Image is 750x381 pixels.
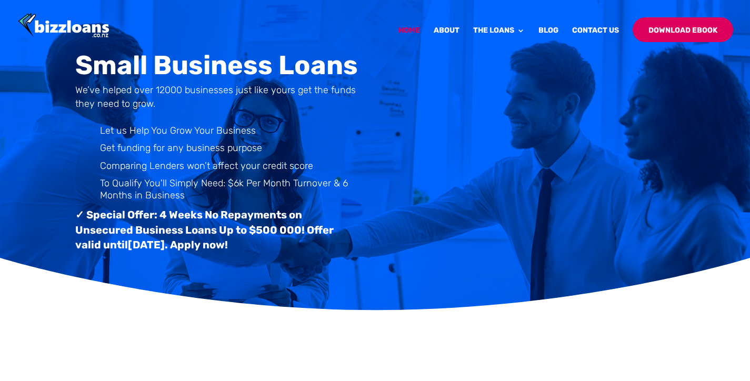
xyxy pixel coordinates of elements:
span: Let us Help You Grow Your Business [100,125,256,136]
a: The Loans [473,27,525,52]
span: [DATE] [128,238,165,251]
img: Bizzloans New Zealand [18,13,109,39]
a: Contact Us [572,27,619,52]
span: Comparing Lenders won’t affect your credit score [100,160,313,172]
a: About [434,27,459,52]
a: Download Ebook [633,17,733,42]
h1: Small Business Loans [75,52,359,84]
h4: We’ve helped over 12000 businesses just like yours get the funds they need to grow. [75,84,359,115]
h3: ✓ Special Offer: 4 Weeks No Repayments on Unsecured Business Loans Up to $500 000! Offer valid un... [75,207,359,258]
span: Get funding for any business purpose [100,142,262,154]
span: To Qualify You'll Simply Need: $6k Per Month Turnover & 6 Months in Business [100,177,348,201]
a: Home [398,27,420,52]
a: Blog [538,27,558,52]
